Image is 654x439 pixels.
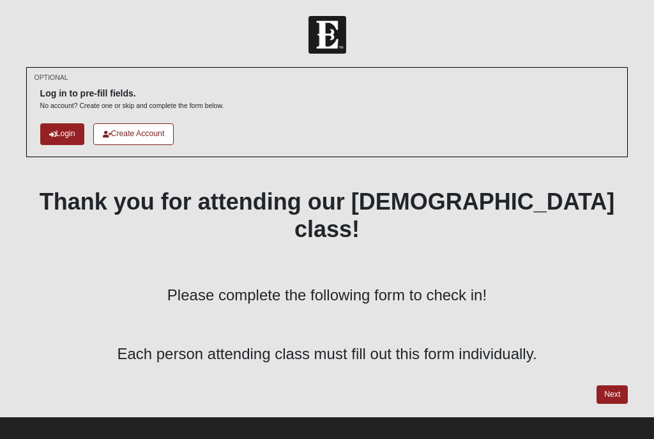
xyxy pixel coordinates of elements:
[40,88,224,99] h6: Log in to pre-fill fields.
[117,345,536,362] span: Each person attending class must fill out this form individually.
[167,286,487,304] span: Please complete the following form to check in!
[93,123,174,144] a: Create Account
[34,73,68,82] small: OPTIONAL
[597,385,628,404] a: Next
[40,189,615,242] b: Thank you for attending our [DEMOGRAPHIC_DATA] class!
[40,101,224,111] p: No account? Create one or skip and complete the form below.
[40,123,84,144] a: Login
[308,16,346,54] img: Church of Eleven22 Logo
